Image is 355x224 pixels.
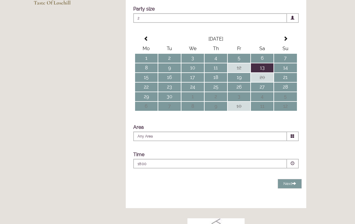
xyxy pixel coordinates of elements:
[181,44,204,53] th: We
[228,73,250,82] td: 19
[274,83,297,92] td: 28
[135,63,158,72] td: 8
[251,54,273,63] td: 6
[181,63,204,72] td: 10
[228,102,250,111] td: 10
[135,73,158,82] td: 15
[205,83,227,92] td: 25
[251,92,273,101] td: 4
[228,83,250,92] td: 26
[251,73,273,82] td: 20
[158,92,181,101] td: 30
[228,54,250,63] td: 5
[135,92,158,101] td: 29
[133,152,144,157] label: Time
[181,83,204,92] td: 24
[274,44,297,53] th: Su
[274,92,297,101] td: 5
[133,124,144,130] label: Area
[251,63,273,72] td: 13
[133,13,287,23] span: 2
[205,92,227,101] td: 2
[181,102,204,111] td: 8
[158,83,181,92] td: 23
[283,36,288,41] span: Next Month
[137,161,246,167] p: 18:00
[158,54,181,63] td: 2
[274,54,297,63] td: 7
[158,73,181,82] td: 16
[181,54,204,63] td: 3
[135,102,158,111] td: 6
[205,102,227,111] td: 9
[278,179,302,189] button: Next
[135,83,158,92] td: 22
[274,63,297,72] td: 14
[205,73,227,82] td: 18
[205,63,227,72] td: 11
[144,36,149,41] span: Previous Month
[135,54,158,63] td: 1
[251,102,273,111] td: 11
[228,63,250,72] td: 12
[158,102,181,111] td: 7
[158,35,274,44] th: Select Month
[228,92,250,101] td: 3
[274,73,297,82] td: 21
[181,73,204,82] td: 17
[133,6,155,12] label: Party size
[283,181,296,186] span: Next
[274,102,297,111] td: 12
[135,44,158,53] th: Mo
[251,44,273,53] th: Sa
[251,83,273,92] td: 27
[158,44,181,53] th: Tu
[228,44,250,53] th: Fr
[205,44,227,53] th: Th
[181,92,204,101] td: 1
[158,63,181,72] td: 9
[205,54,227,63] td: 4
